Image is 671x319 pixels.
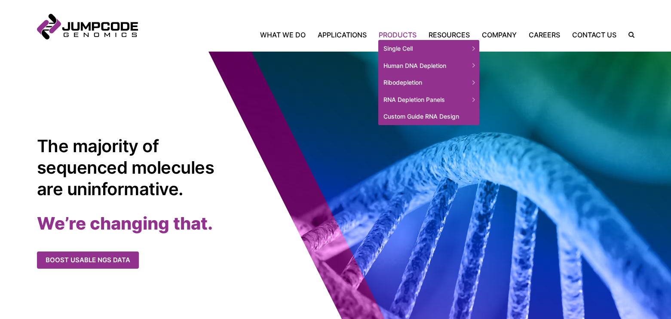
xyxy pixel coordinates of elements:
[378,108,479,125] a: Custom Guide RNA Design
[476,30,523,40] a: Company
[373,30,423,40] a: Products
[138,30,622,40] nav: Primary Navigation
[622,32,634,38] label: Search the site.
[37,135,220,200] h1: The majority of sequenced molecules are uninformative.
[523,30,566,40] a: Careers
[312,30,373,40] a: Applications
[378,57,479,74] span: Human DNA Depletion
[260,30,312,40] a: What We Do
[378,40,479,57] span: Single Cell
[37,213,336,234] h2: We’re changing that.
[378,91,479,108] span: RNA Depletion Panels
[378,74,479,91] span: Ribodepletion
[423,30,476,40] a: Resources
[37,252,139,269] a: Boost usable NGS data
[566,30,622,40] a: Contact Us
